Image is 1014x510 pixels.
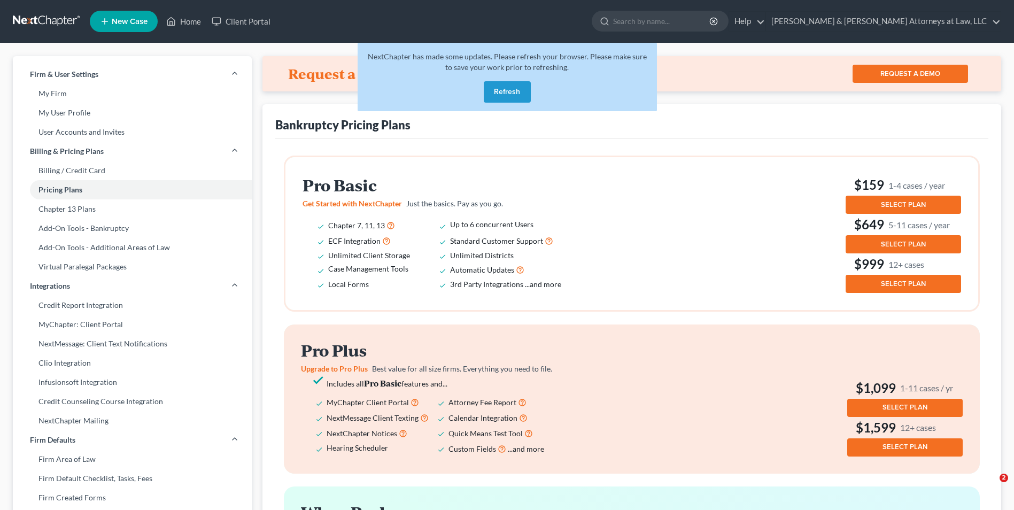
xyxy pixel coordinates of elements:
[484,81,531,103] button: Refresh
[327,443,388,452] span: Hearing Scheduler
[327,429,397,438] span: NextChapter Notices
[900,382,953,393] small: 1-11 cases / yr
[508,444,544,453] span: ...and more
[13,238,252,257] a: Add-On Tools - Additional Areas of Law
[846,176,961,194] h3: $159
[327,398,409,407] span: MyChapter Client Portal
[30,69,98,80] span: Firm & User Settings
[847,399,963,417] button: SELECT PLAN
[406,199,503,208] span: Just the basics. Pay as you go.
[112,18,148,26] span: New Case
[846,256,961,273] h3: $999
[327,379,447,388] span: Includes all features and...
[13,180,252,199] a: Pricing Plans
[448,398,516,407] span: Attorney Fee Report
[328,264,408,273] span: Case Management Tools
[328,236,381,245] span: ECF Integration
[327,413,419,422] span: NextMessage Client Texting
[881,240,926,249] span: SELECT PLAN
[448,429,523,438] span: Quick Means Test Tool
[13,219,252,238] a: Add-On Tools - Bankruptcy
[448,444,496,453] span: Custom Fields
[30,435,75,445] span: Firm Defaults
[853,65,968,83] a: REQUEST A DEMO
[303,176,576,194] h2: Pro Basic
[206,12,276,31] a: Client Portal
[13,411,252,430] a: NextChapter Mailing
[13,296,252,315] a: Credit Report Integration
[450,251,514,260] span: Unlimited Districts
[13,103,252,122] a: My User Profile
[847,438,963,457] button: SELECT PLAN
[881,200,926,209] span: SELECT PLAN
[883,403,927,412] span: SELECT PLAN
[13,373,252,392] a: Infusionsoft Integration
[847,380,963,397] h3: $1,099
[846,216,961,233] h3: $649
[881,280,926,288] span: SELECT PLAN
[846,275,961,293] button: SELECT PLAN
[303,199,402,208] span: Get Started with NextChapter
[450,236,543,245] span: Standard Customer Support
[766,12,1001,31] a: [PERSON_NAME] & [PERSON_NAME] Attorneys at Law, LLC
[450,220,533,229] span: Up to 6 concurrent Users
[13,450,252,469] a: Firm Area of Law
[729,12,765,31] a: Help
[846,235,961,253] button: SELECT PLAN
[1000,474,1008,482] span: 2
[13,469,252,488] a: Firm Default Checklist, Tasks, Fees
[13,257,252,276] a: Virtual Paralegal Packages
[13,334,252,353] a: NextMessage: Client Text Notifications
[301,364,368,373] span: Upgrade to Pro Plus
[328,280,369,289] span: Local Forms
[328,221,385,230] span: Chapter 7, 11, 13
[13,65,252,84] a: Firm & User Settings
[13,488,252,507] a: Firm Created Forms
[30,146,104,157] span: Billing & Pricing Plans
[13,161,252,180] a: Billing / Credit Card
[13,392,252,411] a: Credit Counseling Course Integration
[450,265,514,274] span: Automatic Updates
[13,199,252,219] a: Chapter 13 Plans
[883,443,927,451] span: SELECT PLAN
[372,364,552,373] span: Best value for all size firms. Everything you need to file.
[978,474,1003,499] iframe: Intercom live chat
[13,122,252,142] a: User Accounts and Invites
[900,422,936,433] small: 12+ cases
[525,280,561,289] span: ...and more
[288,65,400,82] h4: Request a Demo
[301,342,575,359] h2: Pro Plus
[847,419,963,436] h3: $1,599
[13,84,252,103] a: My Firm
[275,117,411,133] div: Bankruptcy Pricing Plans
[888,259,924,270] small: 12+ cases
[888,219,950,230] small: 5-11 cases / year
[888,180,945,191] small: 1-4 cases / year
[13,430,252,450] a: Firm Defaults
[161,12,206,31] a: Home
[613,11,711,31] input: Search by name...
[368,52,647,72] span: NextChapter has made some updates. Please refresh your browser. Please make sure to save your wor...
[364,377,401,389] strong: Pro Basic
[846,196,961,214] button: SELECT PLAN
[450,280,523,289] span: 3rd Party Integrations
[30,281,70,291] span: Integrations
[13,142,252,161] a: Billing & Pricing Plans
[448,413,517,422] span: Calendar Integration
[13,353,252,373] a: Clio Integration
[13,276,252,296] a: Integrations
[13,315,252,334] a: MyChapter: Client Portal
[328,251,410,260] span: Unlimited Client Storage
